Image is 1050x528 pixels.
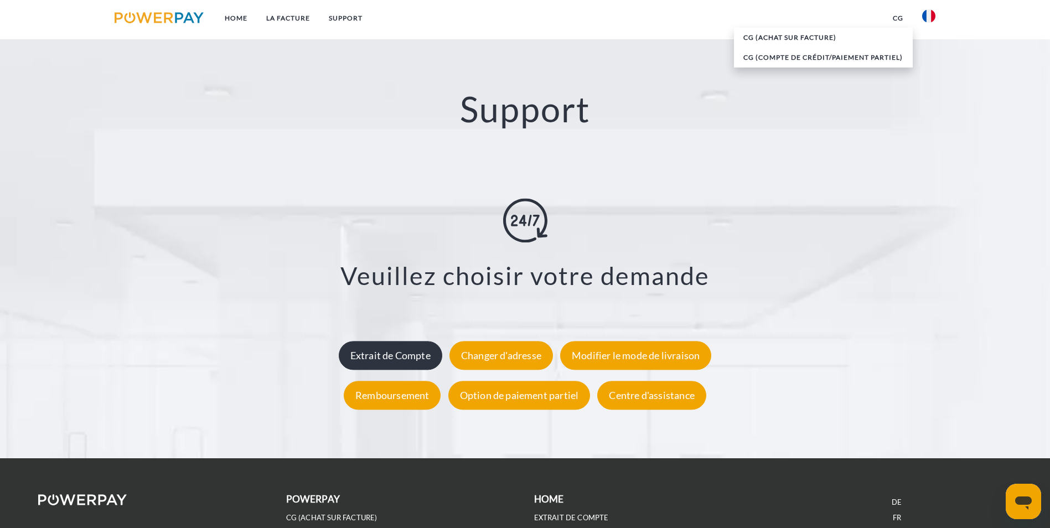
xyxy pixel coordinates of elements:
b: POWERPAY [286,493,340,505]
a: CG [883,8,913,28]
b: Home [534,493,564,505]
a: Modifier le mode de livraison [557,349,714,361]
a: Home [215,8,257,28]
a: Remboursement [341,389,443,401]
h3: Veuillez choisir votre demande [66,261,984,292]
div: Changer d'adresse [449,341,553,370]
a: CG (Compte de crédit/paiement partiel) [734,48,913,68]
div: Option de paiement partiel [448,381,591,410]
a: Option de paiement partiel [446,389,593,401]
img: fr [922,9,935,23]
a: Support [319,8,372,28]
a: Centre d'assistance [594,389,708,401]
div: Extrait de Compte [339,341,442,370]
a: CG (achat sur facture) [286,513,377,522]
a: FR [893,513,901,522]
a: EXTRAIT DE COMPTE [534,513,609,522]
div: Modifier le mode de livraison [560,341,711,370]
iframe: Bouton de lancement de la fenêtre de messagerie [1006,484,1041,519]
img: logo-powerpay.svg [115,12,204,23]
div: Centre d'assistance [597,381,706,410]
div: Remboursement [344,381,441,410]
a: DE [892,498,902,507]
a: Extrait de Compte [336,349,445,361]
h2: Support [53,87,997,131]
a: CG (achat sur facture) [734,28,913,48]
a: LA FACTURE [257,8,319,28]
img: online-shopping.svg [503,199,547,243]
a: Changer d'adresse [447,349,556,361]
img: logo-powerpay-white.svg [38,494,127,505]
